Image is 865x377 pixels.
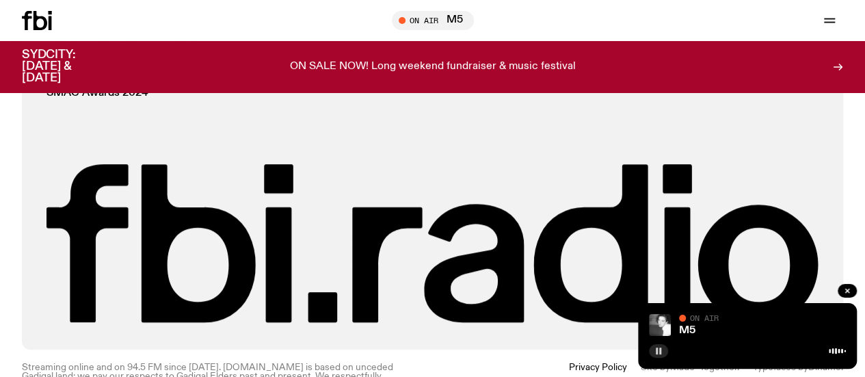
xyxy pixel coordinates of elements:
[22,49,109,84] h3: SYDCITY: [DATE] & [DATE]
[392,11,474,30] button: On AirM5
[679,325,695,336] a: M5
[690,313,719,322] span: On Air
[46,88,148,99] a: SMAC Awards 2024
[290,61,576,73] p: ON SALE NOW! Long weekend fundraiser & music festival
[649,314,671,336] img: A black and white photo of Lilly wearing a white blouse and looking up at the camera.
